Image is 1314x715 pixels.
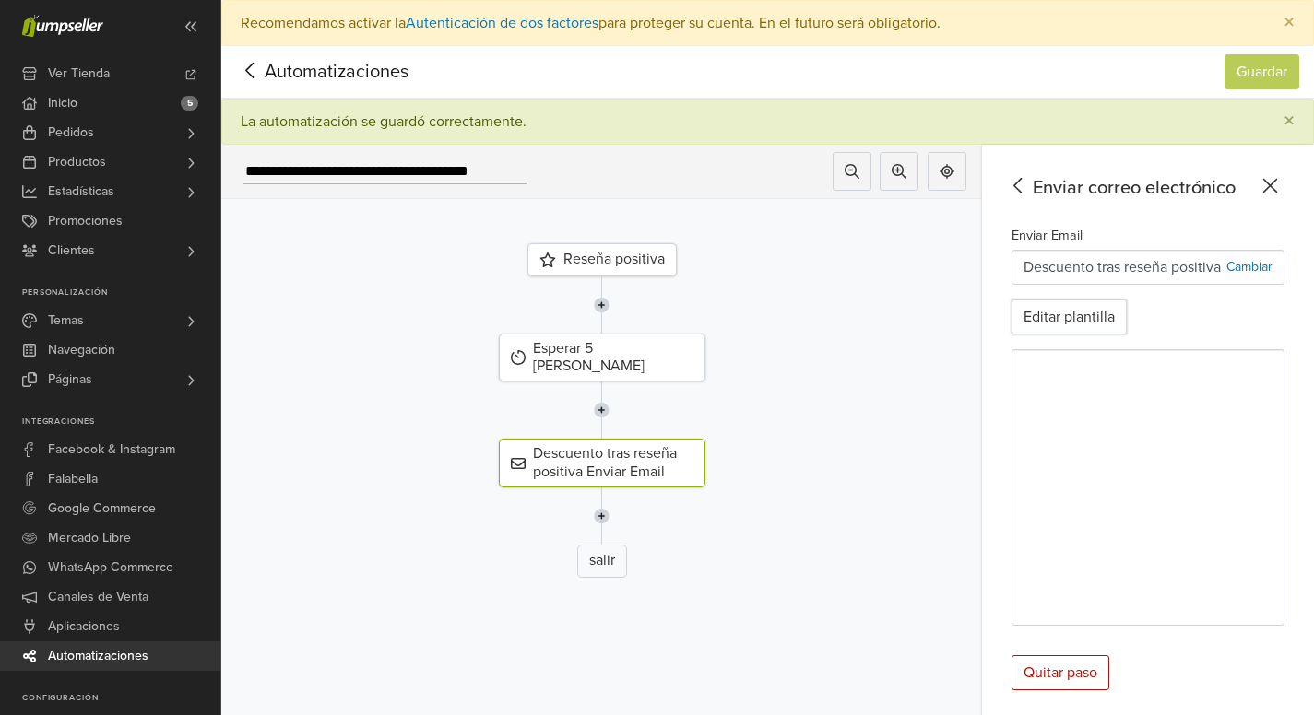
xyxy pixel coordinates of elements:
span: Páginas [48,365,92,394]
div: Quitar paso [1012,655,1109,690]
span: Google Commerce [48,494,156,523]
span: Falabella [48,464,98,494]
span: Estadísticas [48,177,114,206]
span: Mercado Libre [48,523,131,553]
p: Personalización [22,287,220,299]
button: Guardar [1225,54,1299,89]
span: Canales de Venta [48,582,148,612]
span: Clientes [48,236,95,265]
span: Temas [48,306,84,335]
div: Enviar correo electrónico [1004,174,1284,202]
span: Ver Tienda [48,59,110,88]
span: Pedidos [48,118,94,147]
div: La automatización se guardó correctamente. [241,112,527,131]
div: Esperar 5 [PERSON_NAME] [499,334,705,381]
img: line-7960e5f4d2b50ad2986e.svg [594,487,610,545]
span: Automatizaciones [236,58,380,86]
span: Inicio [48,88,77,118]
span: Aplicaciones [48,612,120,641]
span: 5 [181,96,198,111]
a: Autenticación de dos factores [406,14,598,32]
span: Facebook & Instagram [48,435,175,464]
p: Cambiar [1226,257,1273,276]
img: line-7960e5f4d2b50ad2986e.svg [594,276,610,334]
span: Automatizaciones [48,641,148,671]
p: Descuento tras reseña positiva [1024,256,1221,278]
div: Descuento tras reseña positiva Enviar Email [499,439,705,486]
span: Promociones [48,206,123,236]
div: salir [577,545,627,578]
div: Reseña positiva [527,243,677,276]
span: × [1284,108,1295,135]
p: Configuración [22,693,220,704]
button: Editar plantilla [1012,299,1127,334]
span: × [1284,9,1295,36]
iframe: Descuento tras reseña positiva [1012,350,1284,625]
span: Navegación [48,335,115,365]
button: Close [1265,1,1313,45]
label: Enviar Email [1012,226,1083,246]
span: WhatsApp Commerce [48,553,173,582]
img: line-7960e5f4d2b50ad2986e.svg [594,381,610,439]
p: Integraciones [22,416,220,428]
span: Productos [48,147,106,177]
